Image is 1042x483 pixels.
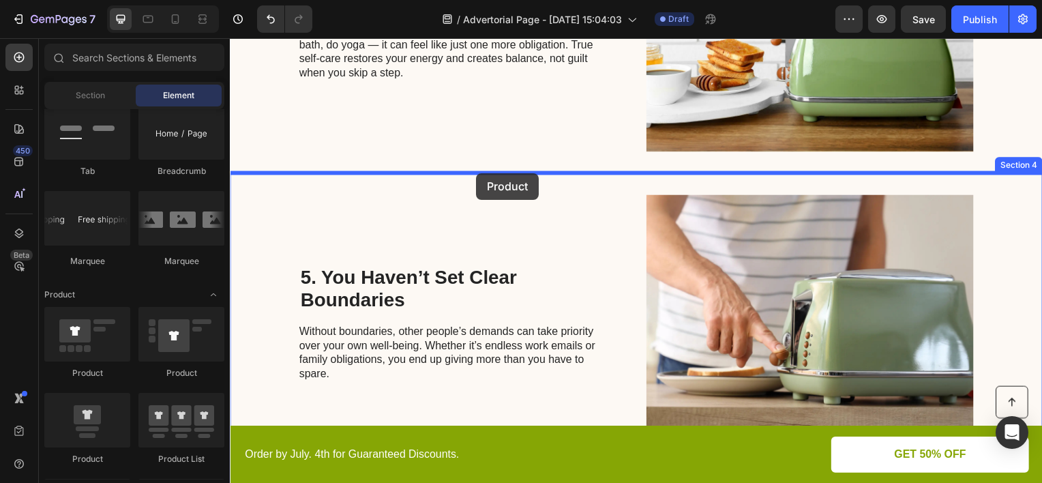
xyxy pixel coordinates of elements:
div: 450 [13,145,33,156]
span: Product [44,289,75,301]
button: Publish [951,5,1009,33]
p: 7 [89,11,95,27]
div: Publish [963,12,997,27]
div: Marquee [44,255,130,267]
button: 7 [5,5,102,33]
div: Open Intercom Messenger [996,416,1028,449]
div: Undo/Redo [257,5,312,33]
div: Breadcrumb [138,165,224,177]
div: Product [138,367,224,379]
div: Product [44,453,130,465]
span: Advertorial Page - [DATE] 15:04:03 [463,12,622,27]
input: Search Sections & Elements [44,44,224,71]
iframe: Design area [230,38,1042,483]
span: Element [163,89,194,102]
span: / [457,12,460,27]
div: Product [44,367,130,379]
span: Section [76,89,105,102]
span: Toggle open [203,284,224,306]
div: Marquee [138,255,224,267]
div: Product List [138,453,224,465]
span: Save [912,14,935,25]
button: Save [901,5,946,33]
div: Beta [10,250,33,261]
div: Tab [44,165,130,177]
span: Draft [668,13,689,25]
